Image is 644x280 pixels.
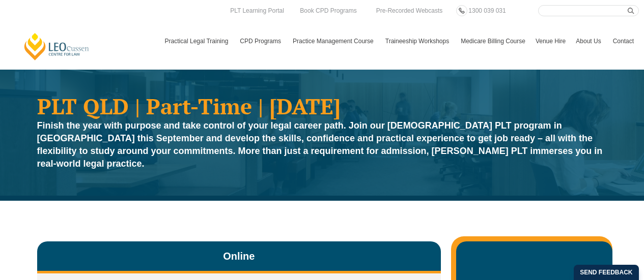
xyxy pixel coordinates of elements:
[530,26,571,56] a: Venue Hire
[380,26,456,56] a: Traineeship Workshops
[466,5,508,16] a: 1300 039 031
[235,26,288,56] a: CPD Programs
[160,26,235,56] a: Practical Legal Training
[571,26,607,56] a: About Us
[228,5,287,16] a: PLT Learning Portal
[288,26,380,56] a: Practice Management Course
[456,26,530,56] a: Medicare Billing Course
[468,7,506,14] span: 1300 039 031
[37,95,607,117] h1: PLT QLD | Part-Time | [DATE]
[297,5,359,16] a: Book CPD Programs
[23,32,91,61] a: [PERSON_NAME] Centre for Law
[37,120,603,169] strong: Finish the year with purpose and take control of your legal career path. Join our [DEMOGRAPHIC_DA...
[576,212,619,255] iframe: LiveChat chat widget
[374,5,445,16] a: Pre-Recorded Webcasts
[608,26,639,56] a: Contact
[223,249,255,263] span: Online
